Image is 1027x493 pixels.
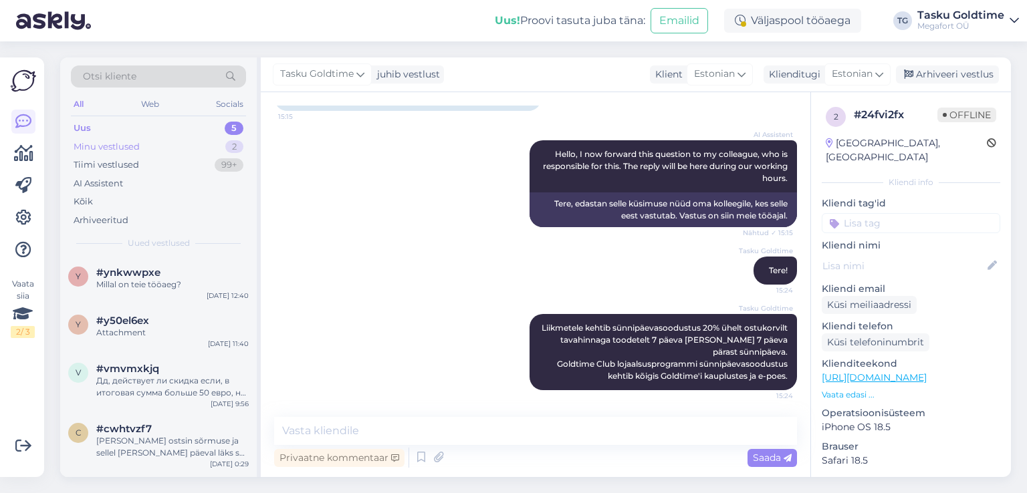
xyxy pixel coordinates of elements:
span: #ynkwwpxe [96,267,160,279]
div: Privaatne kommentaar [274,449,405,467]
input: Lisa tag [822,213,1000,233]
div: Proovi tasuta juba täna: [495,13,645,29]
div: 5 [225,122,243,135]
div: [DATE] 11:40 [208,339,249,349]
div: Küsi telefoninumbrit [822,333,929,351]
div: All [71,96,86,113]
span: v [76,367,81,377]
div: [DATE] 9:56 [211,399,249,409]
img: Askly Logo [11,68,36,94]
span: AI Assistent [743,130,793,140]
span: y [76,271,81,281]
div: Väljaspool tööaega [724,9,861,33]
div: [DATE] 0:29 [210,459,249,469]
div: Klient [650,67,683,81]
span: #vmvmxkjq [96,363,159,375]
div: 2 [225,140,243,154]
div: [DATE] 12:40 [207,291,249,301]
span: c [76,428,82,438]
span: 2 [834,112,838,122]
span: y [76,319,81,329]
p: Kliendi email [822,282,1000,296]
div: Attachment [96,327,249,339]
div: Tasku Goldtime [917,10,1004,21]
span: Tasku Goldtime [280,67,354,81]
div: juhib vestlust [372,67,440,81]
div: Klienditugi [764,67,820,81]
div: Web [138,96,162,113]
p: Safari 18.5 [822,454,1000,468]
span: #cwhtvzf7 [96,423,152,435]
p: Vaata edasi ... [822,389,1000,401]
a: Tasku GoldtimeMegafort OÜ [917,10,1019,31]
button: Emailid [651,8,708,33]
span: 15:24 [743,285,793,295]
p: Brauser [822,440,1000,454]
p: Operatsioonisüsteem [822,406,1000,420]
p: iPhone OS 18.5 [822,420,1000,434]
p: Kliendi tag'id [822,196,1000,210]
div: Vaata siia [11,278,35,338]
b: Uus! [495,14,520,27]
p: Kliendi telefon [822,319,1000,333]
div: 99+ [215,158,243,172]
div: Arhiveeri vestlus [896,65,999,84]
div: [PERSON_NAME] ostsin sõrmuse ja sellel [PERSON_NAME] päeval läks see katki, see on hõbedast. Kas ... [96,435,249,459]
span: Liikmetele kehtib sünnipäevasoodustus 20% ühelt ostukorvilt tavahinnaga toodetelt 7 päeva [PERSON... [542,323,790,381]
span: Estonian [694,67,735,81]
span: Hello, I now forward this question to my colleague, who is responsible for this. The reply will b... [543,149,790,183]
span: Uued vestlused [128,237,190,249]
p: Klienditeekond [822,357,1000,371]
span: Tasku Goldtime [739,303,793,313]
span: Offline [937,108,996,122]
span: Otsi kliente [83,69,136,84]
div: AI Assistent [74,177,123,190]
span: Tasku Goldtime [739,246,793,256]
div: Kõik [74,195,93,208]
div: Megafort OÜ [917,21,1004,31]
div: 2 / 3 [11,326,35,338]
span: Saada [753,452,792,464]
span: Tere! [769,265,788,275]
div: Uus [74,122,91,135]
span: #y50el6ex [96,315,149,327]
div: [GEOGRAPHIC_DATA], [GEOGRAPHIC_DATA] [826,136,987,164]
div: Küsi meiliaadressi [822,296,917,314]
div: Socials [213,96,246,113]
span: Estonian [832,67,873,81]
div: TG [893,11,912,30]
div: Kliendi info [822,176,1000,188]
div: Millal on teie tööaeg? [96,279,249,291]
div: Minu vestlused [74,140,140,154]
a: [URL][DOMAIN_NAME] [822,371,927,383]
div: # 24fvi2fx [854,107,937,123]
div: Дд, действует ли скидка если, в итоговая сумма больше 50 евро, но есть товары, которые стоят мень... [96,375,249,399]
div: Tiimi vestlused [74,158,139,172]
span: 15:15 [278,112,328,122]
span: Nähtud ✓ 15:15 [743,228,793,238]
span: 15:24 [743,391,793,401]
div: Arhiveeritud [74,214,128,227]
p: Kliendi nimi [822,238,1000,253]
div: Tere, edastan selle küsimuse nüüd oma kolleegile, kes selle eest vastutab. Vastus on siin meie tö... [530,192,797,227]
input: Lisa nimi [822,259,985,273]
